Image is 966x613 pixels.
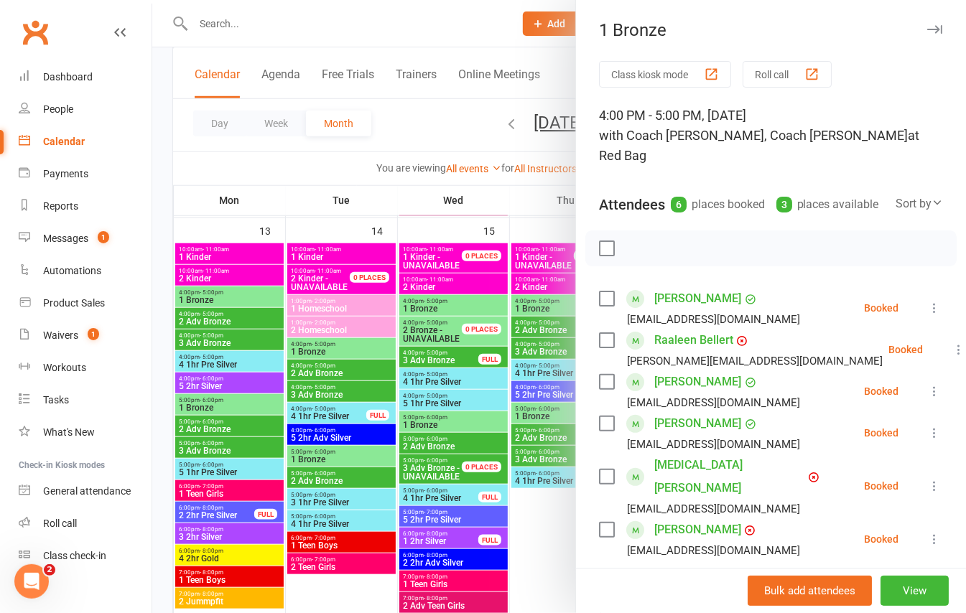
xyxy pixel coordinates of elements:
span: 1 [98,231,109,243]
div: Workouts [43,362,86,373]
iframe: Intercom live chat [14,564,49,599]
div: General attendance [43,485,131,497]
div: Messages [43,233,88,244]
div: Booked [864,534,898,544]
div: Sort by [896,195,943,213]
a: [PERSON_NAME] [654,518,741,541]
a: Workouts [19,352,152,384]
button: Class kiosk mode [599,61,731,88]
a: Automations [19,255,152,287]
a: [PERSON_NAME] [654,412,741,435]
div: Waivers [43,329,78,341]
a: Product Sales [19,287,152,319]
button: View [881,576,949,606]
div: Calendar [43,136,85,147]
div: Dashboard [43,71,93,83]
div: Roll call [43,518,77,529]
div: Booked [888,345,923,355]
div: Booked [864,481,898,491]
button: Roll call [743,61,832,88]
div: [EMAIL_ADDRESS][DOMAIN_NAME] [627,393,800,412]
div: 1 Bronze [576,20,966,40]
div: [EMAIL_ADDRESS][DOMAIN_NAME] [627,500,800,518]
a: Payments [19,158,152,190]
div: What's New [43,426,95,438]
a: Messages 1 [19,223,152,255]
a: Calendar [19,126,152,158]
div: People [43,103,73,115]
div: places booked [671,195,765,215]
a: Roll call [19,507,152,540]
a: [MEDICAL_DATA][PERSON_NAME] [654,454,805,500]
div: Tasks [43,394,69,406]
div: Automations [43,265,101,276]
div: Reports [43,200,78,212]
a: Tasks [19,384,152,416]
a: Raaleen Bellert [654,329,733,352]
div: [EMAIL_ADDRESS][DOMAIN_NAME] [627,435,800,454]
div: 6 [671,197,687,212]
div: 4:00 PM - 5:00 PM, [DATE] [599,106,943,166]
div: 3 [776,197,792,212]
div: Product Sales [43,297,105,309]
div: Booked [864,428,898,438]
div: Payments [43,168,88,179]
span: 2 [44,564,55,576]
a: Class kiosk mode [19,540,152,572]
a: General attendance kiosk mode [19,475,152,507]
div: places available [776,195,879,215]
span: 1 [88,328,99,340]
a: [PERSON_NAME] [654,370,741,393]
a: What's New [19,416,152,449]
a: Dashboard [19,61,152,93]
a: Reports [19,190,152,223]
span: with Coach [PERSON_NAME], Coach [PERSON_NAME] [599,128,908,143]
a: Waivers 1 [19,319,152,352]
div: [EMAIL_ADDRESS][DOMAIN_NAME] [627,541,800,560]
div: Attendees [599,195,665,215]
a: [PERSON_NAME] [654,287,741,310]
a: People [19,93,152,126]
div: Class check-in [43,550,106,561]
div: [EMAIL_ADDRESS][DOMAIN_NAME] [627,310,800,329]
div: [PERSON_NAME][EMAIL_ADDRESS][DOMAIN_NAME] [627,352,883,370]
div: Booked [864,386,898,396]
div: Booked [864,303,898,313]
a: Clubworx [17,14,53,50]
button: Bulk add attendees [748,576,872,606]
